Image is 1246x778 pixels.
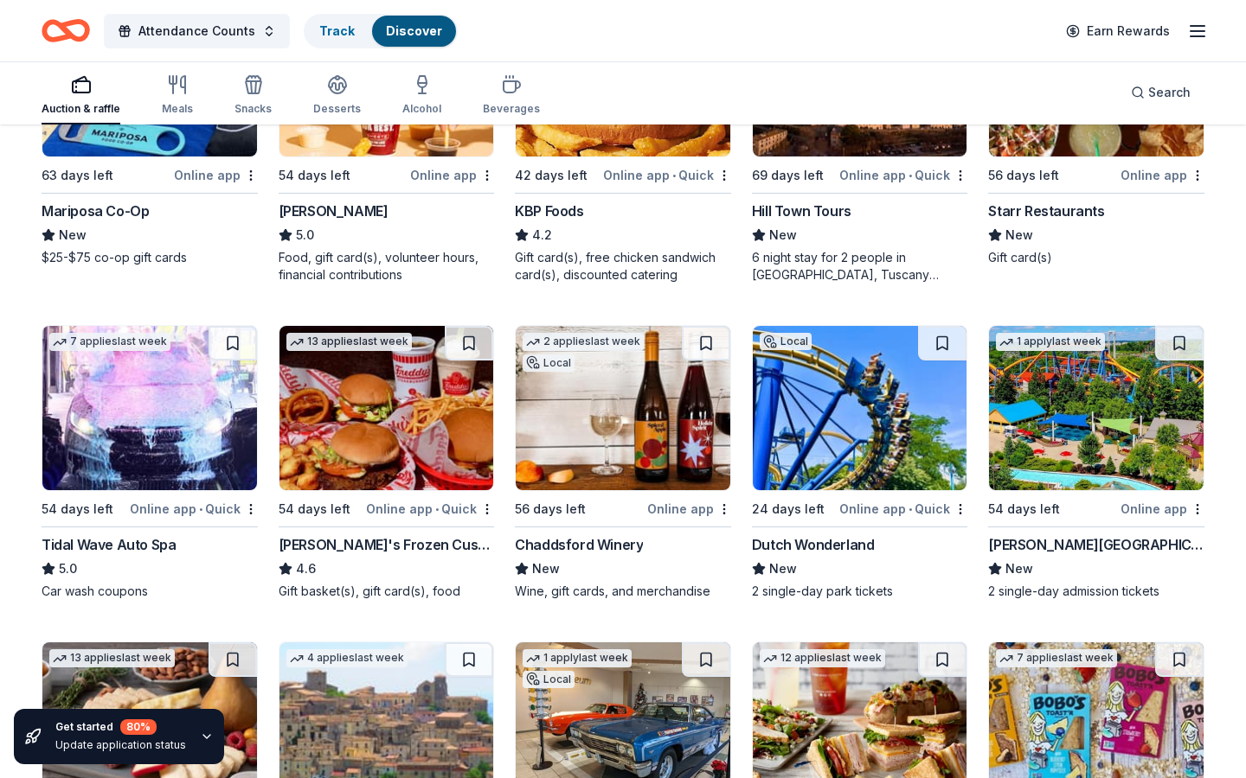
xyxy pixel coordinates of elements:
span: 4.2 [532,225,552,246]
span: Attendance Counts [138,21,255,41]
div: Meals [162,102,193,116]
div: 7 applies last week [49,333,170,351]
a: Discover [386,23,442,38]
div: 56 days left [515,499,586,520]
span: • [909,169,912,182]
span: Search [1148,82,1191,103]
button: Auction & raffle [42,67,120,124]
div: Wine, gift cards, and merchandise [515,583,731,600]
img: Image for Chaddsford Winery [516,326,730,490]
div: Update application status [55,738,186,752]
button: Alcohol [402,67,441,124]
div: 6 night stay for 2 people in [GEOGRAPHIC_DATA], Tuscany (charity rate is $1380; retails at $2200;... [752,249,968,284]
div: [PERSON_NAME]'s Frozen Custard & Steakburgers [279,534,495,555]
div: Car wash coupons [42,583,258,600]
div: Online app [647,498,731,520]
div: Tidal Wave Auto Spa [42,534,176,555]
span: • [909,502,912,516]
span: • [435,502,439,516]
img: Image for Dorney Park & Wildwater Kingdom [989,326,1204,490]
span: New [769,225,797,246]
button: Attendance Counts [104,14,290,48]
div: Mariposa Co-Op [42,201,149,221]
a: Image for Dorney Park & Wildwater Kingdom1 applylast week54 days leftOnline app[PERSON_NAME][GEOG... [988,325,1204,600]
span: • [672,169,676,182]
div: Dutch Wonderland [752,534,875,555]
span: New [769,558,797,579]
button: Desserts [313,67,361,124]
div: [PERSON_NAME][GEOGRAPHIC_DATA] [988,534,1204,555]
div: 2 single-day admission tickets [988,583,1204,600]
a: Image for Tidal Wave Auto Spa7 applieslast week54 days leftOnline app•QuickTidal Wave Auto Spa5.0... [42,325,258,600]
div: 1 apply last week [996,333,1105,351]
button: TrackDiscover [304,14,458,48]
a: Image for Freddy's Frozen Custard & Steakburgers13 applieslast week54 days leftOnline app•Quick[P... [279,325,495,600]
div: 2 applies last week [523,333,644,351]
div: 13 applies last week [286,333,412,351]
span: 5.0 [59,558,77,579]
span: New [59,225,87,246]
div: Online app Quick [839,164,967,186]
div: 2 single-day park tickets [752,583,968,600]
div: Food, gift card(s), volunteer hours, financial contributions [279,249,495,284]
div: 54 days left [42,499,113,520]
a: Home [42,10,90,51]
div: 54 days left [279,165,350,186]
div: 7 applies last week [996,649,1117,667]
img: Image for Tidal Wave Auto Spa [42,326,257,490]
div: Gift card(s) [988,249,1204,266]
button: Meals [162,67,193,124]
div: Get started [55,719,186,735]
a: Image for Chaddsford Winery2 applieslast weekLocal56 days leftOnline appChaddsford WineryNewWine,... [515,325,731,600]
div: Desserts [313,102,361,116]
div: Online app Quick [366,498,494,520]
div: Snacks [234,102,272,116]
div: KBP Foods [515,201,583,221]
div: Online app [410,164,494,186]
div: 4 applies last week [286,649,408,667]
img: Image for Dutch Wonderland [753,326,967,490]
span: New [1005,558,1033,579]
div: $25-$75 co-op gift cards [42,249,258,266]
a: Track [319,23,355,38]
button: Snacks [234,67,272,124]
div: Online app Quick [603,164,731,186]
button: Search [1117,75,1204,110]
a: Earn Rewards [1056,16,1180,47]
div: Online app Quick [839,498,967,520]
div: 63 days left [42,165,113,186]
div: Online app [174,164,258,186]
span: New [532,558,560,579]
div: Local [523,354,575,372]
div: Online app [1121,164,1204,186]
div: Hill Town Tours [752,201,851,221]
div: Beverages [483,102,540,116]
div: Gift basket(s), gift card(s), food [279,583,495,600]
div: 54 days left [988,499,1060,520]
div: Auction & raffle [42,102,120,116]
span: 5.0 [296,225,314,246]
span: • [199,502,202,516]
div: 1 apply last week [523,649,632,667]
div: Online app Quick [130,498,258,520]
img: Image for Freddy's Frozen Custard & Steakburgers [279,326,494,490]
div: 42 days left [515,165,588,186]
div: 13 applies last week [49,649,175,667]
div: Local [523,671,575,688]
div: 54 days left [279,499,350,520]
div: Chaddsford Winery [515,534,643,555]
div: 69 days left [752,165,824,186]
button: Beverages [483,67,540,124]
div: Starr Restaurants [988,201,1104,221]
div: 12 applies last week [760,649,885,667]
div: [PERSON_NAME] [279,201,389,221]
div: Gift card(s), free chicken sandwich card(s), discounted catering [515,249,731,284]
div: Alcohol [402,102,441,116]
div: 24 days left [752,499,825,520]
div: 56 days left [988,165,1059,186]
div: Online app [1121,498,1204,520]
a: Image for Dutch WonderlandLocal24 days leftOnline app•QuickDutch WonderlandNew2 single-day park t... [752,325,968,600]
span: 4.6 [296,558,316,579]
span: New [1005,225,1033,246]
div: Local [760,333,812,350]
